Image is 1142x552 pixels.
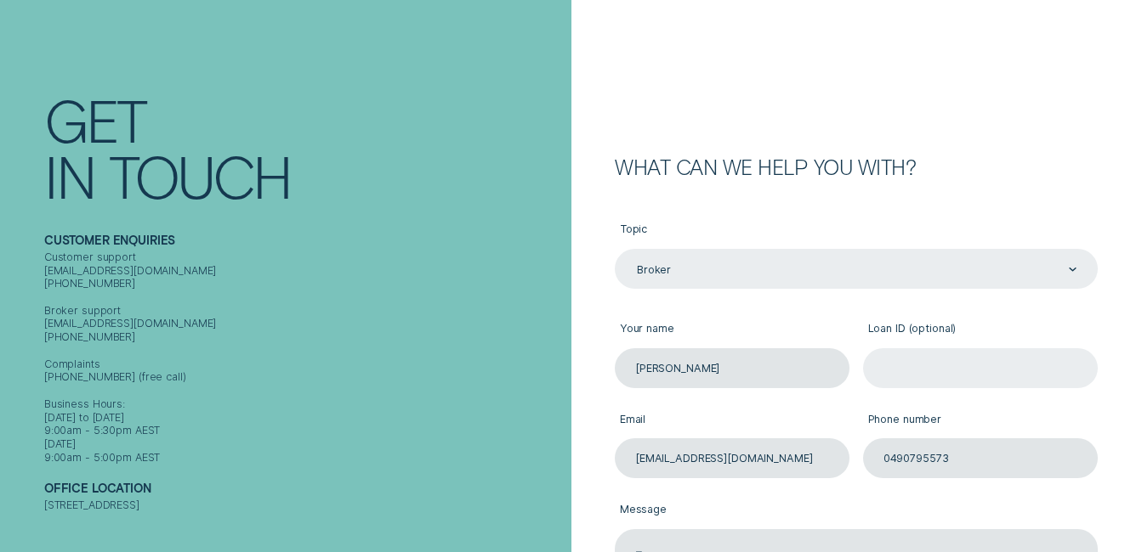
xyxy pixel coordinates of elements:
label: Loan ID (optional) [863,312,1098,348]
h1: Get In Touch [44,92,565,204]
label: Email [615,402,849,438]
div: Customer support [EMAIL_ADDRESS][DOMAIN_NAME] [PHONE_NUMBER] Broker support [EMAIL_ADDRESS][DOMAI... [44,251,565,465]
h2: Customer support [44,234,565,251]
label: Phone number [863,402,1098,438]
h2: What can we help you with? [615,157,1098,177]
label: Message [615,492,1098,528]
div: In [44,148,95,204]
div: Touch [109,148,290,204]
h2: Financial assistance [44,482,565,498]
div: [STREET_ADDRESS] [44,498,565,512]
div: Broker [637,263,671,277]
label: Your name [615,312,849,348]
div: Get [44,92,145,148]
label: Topic [615,212,1098,249]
